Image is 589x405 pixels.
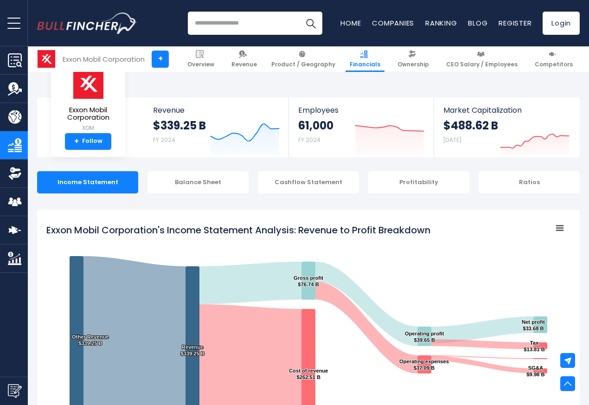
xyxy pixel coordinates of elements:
[37,171,138,193] div: Income Statement
[267,46,339,72] a: Product / Geography
[298,136,320,144] small: FY 2024
[405,331,444,343] text: Operating profit $39.65 B
[340,18,361,28] a: Home
[37,13,137,34] img: Bullfincher logo
[180,344,205,356] text: Revenue $339.25 B
[393,46,433,72] a: Ownership
[499,18,531,28] a: Register
[368,171,469,193] div: Profitability
[8,167,22,180] img: Ownership
[372,18,414,28] a: Companies
[72,334,109,346] text: Other Revenue $339.25 B
[46,224,430,237] tspan: Exxon Mobil Corporation's Income Statement Analysis: Revenue to Profit Breakdown
[231,61,257,68] span: Revenue
[72,68,104,99] img: XOM logo
[535,61,573,68] span: Competitors
[522,319,545,331] text: Net profit $33.68 B
[187,61,214,68] span: Overview
[153,118,206,133] strong: $339.25 B
[425,18,457,28] a: Ranking
[346,46,384,72] a: Financials
[183,46,218,72] a: Overview
[531,46,577,72] a: Competitors
[468,18,487,28] a: Blog
[271,61,335,68] span: Product / Geography
[294,275,323,287] text: Gross profit $76.74 B
[58,106,118,122] span: Exxon Mobil Corporation
[298,118,333,133] strong: 61,000
[74,137,79,146] strong: +
[526,365,544,377] text: SG&A $9.98 B
[58,124,118,132] small: XOM
[258,171,359,193] div: Cashflow Statement
[38,50,55,68] img: XOM logo
[289,97,433,157] a: Employees 61,000 FY 2024
[289,368,328,380] text: Cost of revenue $262.51 B
[147,171,249,193] div: Balance Sheet
[153,136,175,144] small: FY 2024
[299,12,322,35] button: Search
[399,359,449,371] text: Operating expenses $37.09 B
[298,106,424,115] span: Employees
[524,340,544,352] text: Tax $13.81 B
[153,106,280,115] span: Revenue
[227,46,261,72] a: Revenue
[397,61,429,68] span: Ownership
[65,133,111,150] a: +Follow
[543,12,580,35] a: Login
[350,61,380,68] span: Financials
[144,97,289,157] a: Revenue $339.25 B FY 2024
[434,97,579,157] a: Market Capitalization $488.62 B [DATE]
[443,106,570,115] span: Market Capitalization
[446,61,518,68] span: CEO Salary / Employees
[63,54,145,64] div: Exxon Mobil Corporation
[152,51,169,68] a: +
[443,136,461,144] small: [DATE]
[58,68,118,133] a: Exxon Mobil Corporation XOM
[479,171,580,193] div: Ratios
[37,13,137,34] a: Go to homepage
[443,118,498,133] strong: $488.62 B
[442,46,522,72] a: CEO Salary / Employees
